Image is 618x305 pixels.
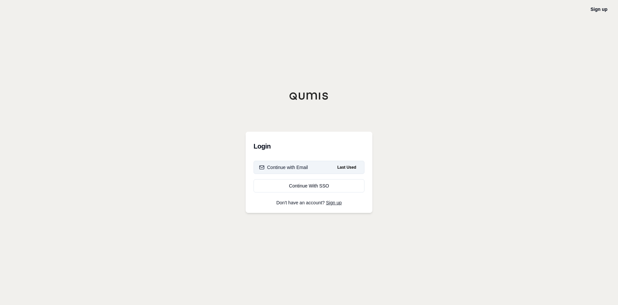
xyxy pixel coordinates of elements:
[591,7,607,12] a: Sign up
[254,140,364,153] h3: Login
[254,161,364,174] button: Continue with EmailLast Used
[326,200,342,205] a: Sign up
[289,92,329,100] img: Qumis
[254,200,364,205] p: Don't have an account?
[335,163,359,171] span: Last Used
[254,179,364,192] a: Continue With SSO
[259,164,308,171] div: Continue with Email
[259,183,359,189] div: Continue With SSO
